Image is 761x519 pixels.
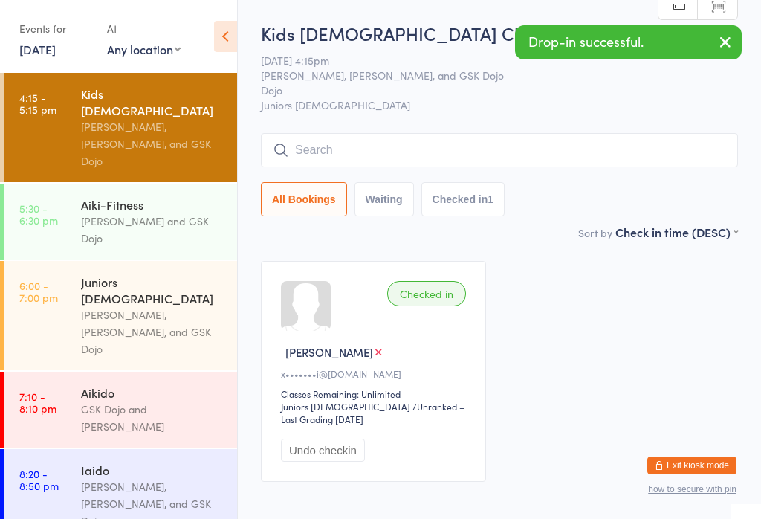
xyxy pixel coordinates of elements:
[81,213,224,247] div: [PERSON_NAME] and GSK Dojo
[261,97,738,112] span: Juniors [DEMOGRAPHIC_DATA]
[261,182,347,216] button: All Bookings
[81,462,224,478] div: Iaido
[281,387,470,400] div: Classes Remaining: Unlimited
[281,367,470,380] div: x•••••••i@[DOMAIN_NAME]
[107,41,181,57] div: Any location
[261,53,715,68] span: [DATE] 4:15pm
[19,41,56,57] a: [DATE]
[281,439,365,462] button: Undo checkin
[4,73,237,182] a: 4:15 -5:15 pmKids [DEMOGRAPHIC_DATA][PERSON_NAME], [PERSON_NAME], and GSK Dojo
[281,400,410,413] div: Juniors [DEMOGRAPHIC_DATA]
[19,468,59,491] time: 8:20 - 8:50 pm
[615,224,738,240] div: Check in time (DESC)
[81,196,224,213] div: Aiki-Fitness
[19,390,56,414] time: 7:10 - 8:10 pm
[4,372,237,448] a: 7:10 -8:10 pmAikidoGSK Dojo and [PERSON_NAME]
[421,182,505,216] button: Checked in1
[19,202,58,226] time: 5:30 - 6:30 pm
[285,344,373,360] span: [PERSON_NAME]
[515,25,742,59] div: Drop-in successful.
[81,384,224,401] div: Aikido
[488,193,493,205] div: 1
[4,184,237,259] a: 5:30 -6:30 pmAiki-Fitness[PERSON_NAME] and GSK Dojo
[578,225,612,240] label: Sort by
[261,21,738,45] h2: Kids [DEMOGRAPHIC_DATA] Check-in
[107,16,181,41] div: At
[354,182,414,216] button: Waiting
[19,91,56,115] time: 4:15 - 5:15 pm
[261,133,738,167] input: Search
[19,280,58,303] time: 6:00 - 7:00 pm
[19,16,92,41] div: Events for
[4,261,237,370] a: 6:00 -7:00 pmJuniors [DEMOGRAPHIC_DATA][PERSON_NAME], [PERSON_NAME], and GSK Dojo
[261,83,715,97] span: Dojo
[81,401,224,435] div: GSK Dojo and [PERSON_NAME]
[648,484,736,494] button: how to secure with pin
[81,86,224,118] div: Kids [DEMOGRAPHIC_DATA]
[81,306,224,358] div: [PERSON_NAME], [PERSON_NAME], and GSK Dojo
[81,274,224,306] div: Juniors [DEMOGRAPHIC_DATA]
[81,118,224,170] div: [PERSON_NAME], [PERSON_NAME], and GSK Dojo
[387,281,466,306] div: Checked in
[647,457,736,474] button: Exit kiosk mode
[261,68,715,83] span: [PERSON_NAME], [PERSON_NAME], and GSK Dojo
